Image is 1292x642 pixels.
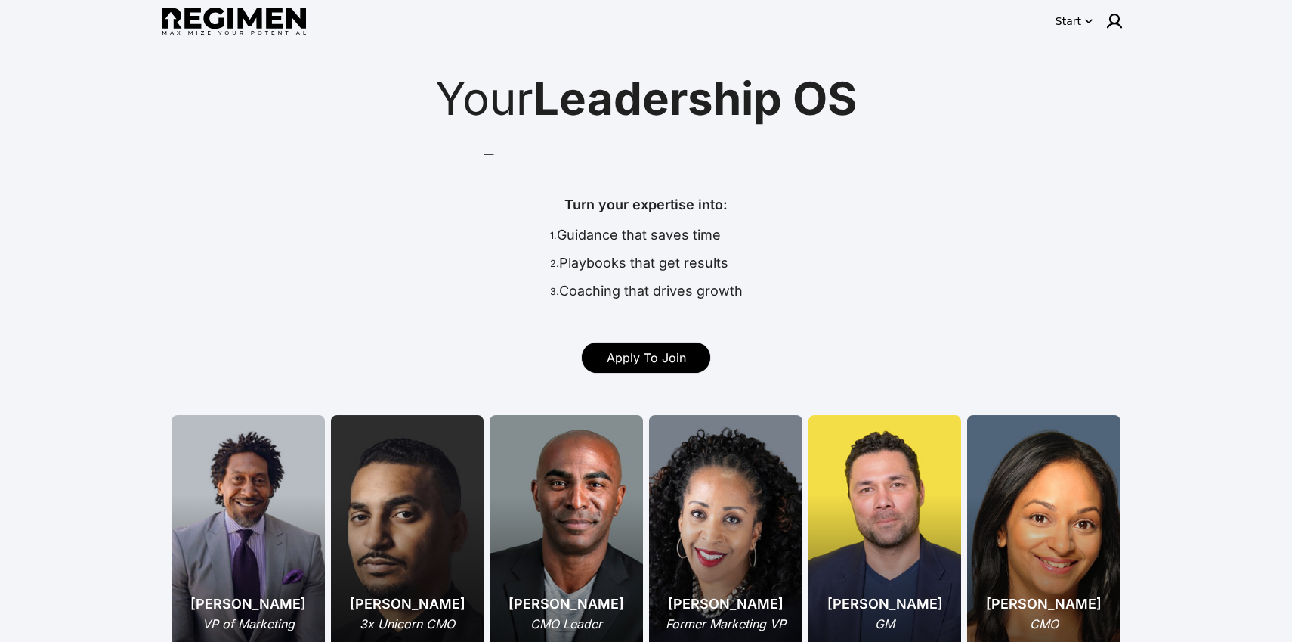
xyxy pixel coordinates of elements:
[499,594,634,615] div: [PERSON_NAME]
[550,287,559,298] span: 3.
[550,194,743,225] div: Turn your expertise into:
[340,615,474,633] div: 3x Unicorn CMO
[664,615,787,633] div: Former Marketing VP
[582,343,710,373] a: Apply To Join
[1105,12,1124,30] img: user icon
[607,350,686,365] span: Apply To Join
[181,615,316,633] div: VP of Marketing
[986,594,1102,615] div: [PERSON_NAME]
[664,594,787,615] div: [PERSON_NAME]
[1056,14,1081,29] div: Start
[181,594,316,615] div: [PERSON_NAME]
[499,615,634,633] div: CMO Leader
[550,225,743,253] div: Guidance that saves time
[827,594,943,615] div: [PERSON_NAME]
[178,76,1114,121] div: Your
[550,230,557,241] span: 1.
[550,253,743,281] div: Playbooks that get results
[1052,9,1096,33] button: Start
[533,71,857,126] span: Leadership OS
[827,615,943,633] div: GM
[340,594,474,615] div: [PERSON_NAME]
[550,281,743,309] div: Coaching that drives growth
[550,258,559,269] span: 2.
[162,8,306,36] img: Regimen logo
[986,615,1102,633] div: CMO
